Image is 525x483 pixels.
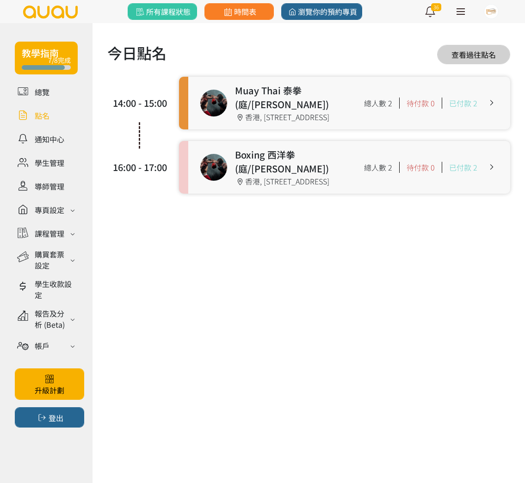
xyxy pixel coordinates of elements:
[15,407,84,428] button: 登出
[35,340,49,351] div: 帳戶
[281,3,362,20] a: 瀏覽你的預約專頁
[204,3,274,20] a: 時間表
[22,6,79,18] img: logo.svg
[134,6,190,17] span: 所有課程狀態
[35,308,68,330] div: 報告及分析 (Beta)
[35,228,64,239] div: 課程管理
[15,368,84,400] a: 升級計劃
[437,45,510,64] a: 查看過往點名
[222,6,256,17] span: 時間表
[35,249,68,271] div: 購買套票設定
[107,42,167,64] h1: 今日點名
[286,6,357,17] span: 瀏覽你的預約專頁
[112,96,167,110] div: 14:00 - 15:00
[112,160,167,174] div: 16:00 - 17:00
[128,3,197,20] a: 所有課程狀態
[35,204,64,215] div: 專頁設定
[431,3,441,11] span: 36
